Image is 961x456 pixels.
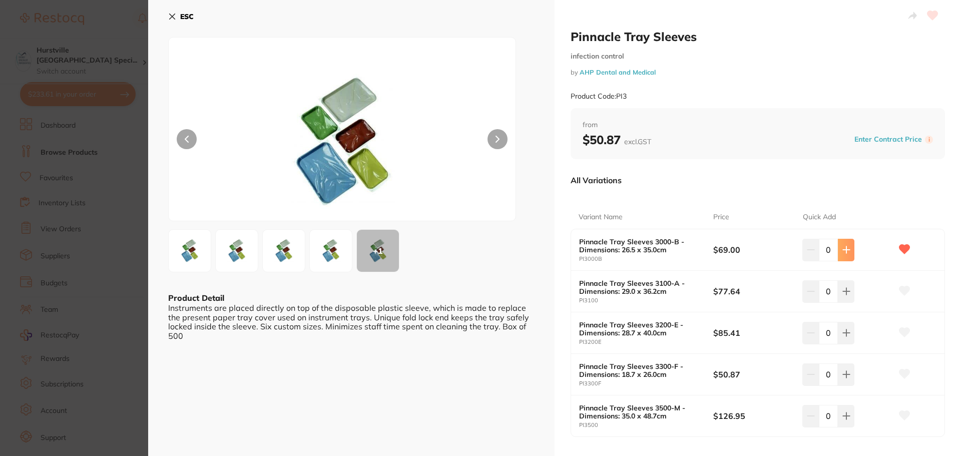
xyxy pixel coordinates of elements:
[571,175,622,185] p: All Variations
[851,135,925,144] button: Enter Contract Price
[713,212,729,222] p: Price
[571,92,627,101] small: Product Code: PI3
[168,303,535,340] div: Instruments are placed directly on top of the disposable plastic sleeve, which is made to replace...
[357,230,399,272] div: + 1
[713,286,794,297] b: $77.64
[219,233,255,269] img: ODQ2Mg
[579,422,713,428] small: PI3500
[925,136,933,144] label: i
[579,279,700,295] b: Pinnacle Tray Sleeves 3100-A - Dimensions: 29.0 x 36.2cm
[571,69,945,76] small: by
[713,327,794,338] b: $85.41
[579,238,700,254] b: Pinnacle Tray Sleeves 3000-B - Dimensions: 26.5 x 35.0cm
[238,63,446,221] img: ODQ2MQ
[579,297,713,304] small: PI3100
[172,233,208,269] img: ODQ2MQ
[624,137,651,146] span: excl. GST
[571,29,945,44] h2: Pinnacle Tray Sleeves
[803,212,836,222] p: Quick Add
[583,120,933,130] span: from
[356,229,399,272] button: +1
[583,132,651,147] b: $50.87
[180,12,194,21] b: ESC
[579,404,700,420] b: Pinnacle Tray Sleeves 3500-M - Dimensions: 35.0 x 48.7cm
[168,293,224,303] b: Product Detail
[579,362,700,378] b: Pinnacle Tray Sleeves 3300-F - Dimensions: 18.7 x 26.0cm
[266,233,302,269] img: ODQ2Mw
[580,68,656,76] a: AHP Dental and Medical
[579,321,700,337] b: Pinnacle Tray Sleeves 3200-E - Dimensions: 28.7 x 40.0cm
[168,8,194,25] button: ESC
[579,339,713,345] small: PI3200E
[713,244,794,255] b: $69.00
[713,410,794,421] b: $126.95
[579,212,623,222] p: Variant Name
[579,256,713,262] small: PI3000B
[313,233,349,269] img: ODQ2NA
[713,369,794,380] b: $50.87
[579,380,713,387] small: PI3300F
[571,52,945,61] small: infection control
